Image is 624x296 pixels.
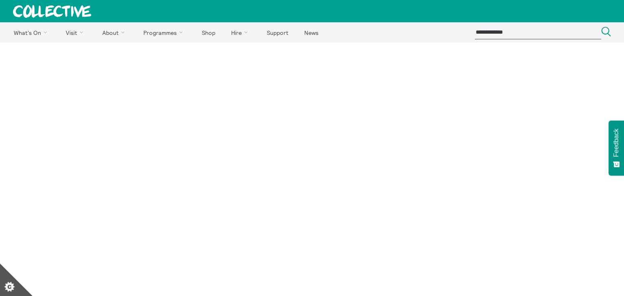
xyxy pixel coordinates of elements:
a: Hire [224,22,258,43]
a: Programmes [136,22,193,43]
a: Support [260,22,295,43]
a: Visit [59,22,94,43]
a: News [297,22,325,43]
span: Feedback [613,129,620,157]
a: What's On [6,22,57,43]
a: About [95,22,135,43]
button: Feedback - Show survey [609,120,624,176]
a: Shop [195,22,222,43]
